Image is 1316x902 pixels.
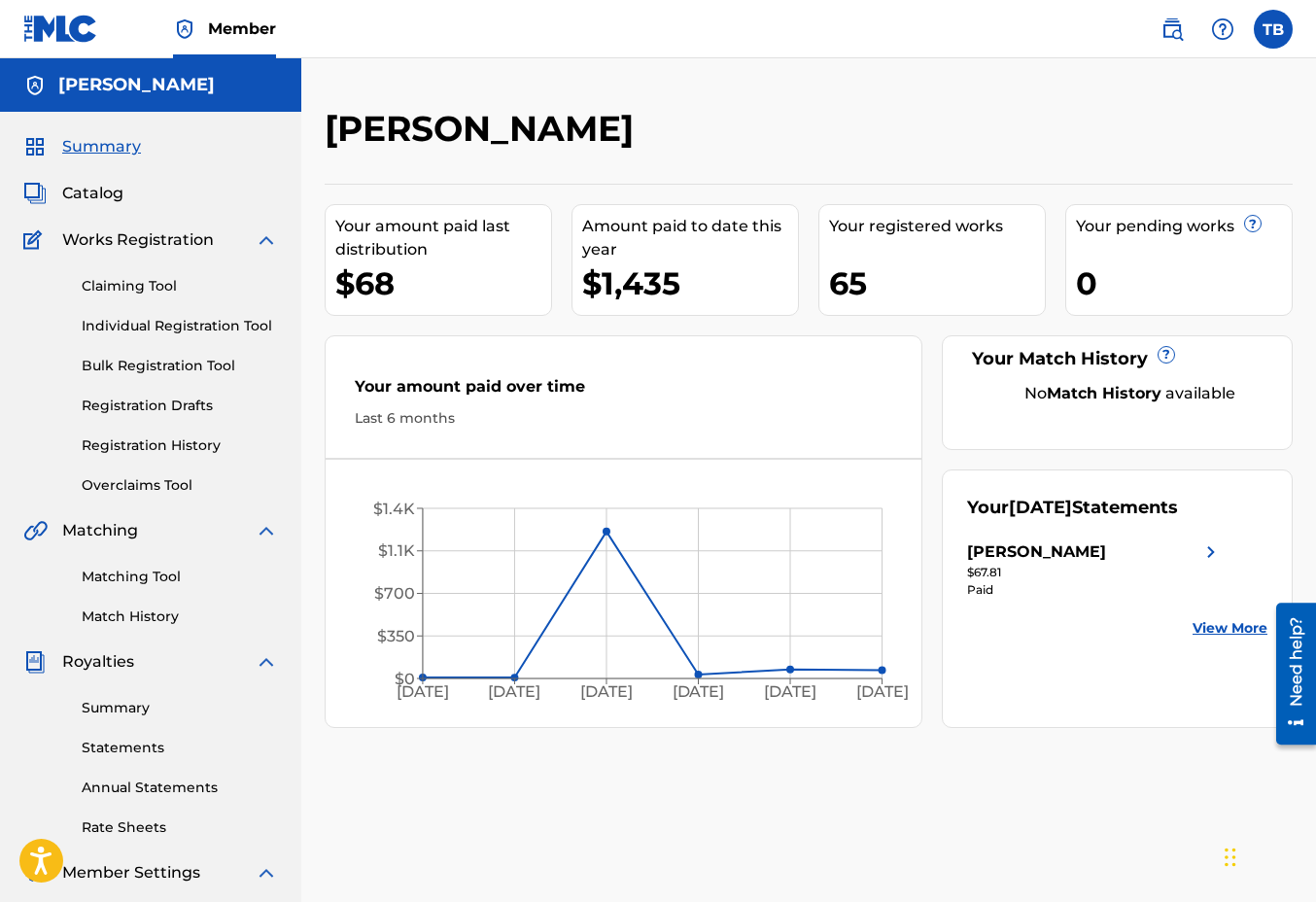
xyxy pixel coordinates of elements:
[23,182,123,205] a: CatalogCatalog
[967,564,1223,581] div: $67.81
[1254,10,1293,49] div: User Menu
[62,135,141,158] span: Summary
[82,607,278,627] a: Match History
[829,261,1045,305] div: 65
[82,356,278,376] a: Bulk Registration Tool
[335,261,551,305] div: $68
[1047,384,1161,402] strong: Match History
[378,541,415,560] tspan: $1.1K
[23,228,49,252] img: Works Registration
[377,627,415,645] tspan: $350
[23,182,47,205] img: Catalog
[829,215,1045,238] div: Your registered works
[1225,828,1236,886] div: Drag
[580,683,633,702] tspan: [DATE]
[1193,618,1267,639] a: View More
[62,650,134,674] span: Royalties
[82,817,278,838] a: Rate Sheets
[374,584,415,603] tspan: $700
[397,683,449,702] tspan: [DATE]
[255,228,278,252] img: expand
[967,346,1267,372] div: Your Match History
[58,74,215,96] h5: TAYLOR BIALY
[82,698,278,718] a: Summary
[764,683,816,702] tspan: [DATE]
[82,396,278,416] a: Registration Drafts
[23,135,47,158] img: Summary
[23,519,48,542] img: Matching
[82,435,278,456] a: Registration History
[856,683,909,702] tspan: [DATE]
[82,276,278,296] a: Claiming Tool
[967,540,1106,564] div: [PERSON_NAME]
[673,683,725,702] tspan: [DATE]
[62,861,200,885] span: Member Settings
[82,316,278,336] a: Individual Registration Tool
[489,683,541,702] tspan: [DATE]
[335,215,551,261] div: Your amount paid last distribution
[1009,497,1072,518] span: [DATE]
[1262,596,1316,752] iframe: Resource Center
[1153,10,1192,49] a: Public Search
[373,500,415,518] tspan: $1.4K
[967,495,1178,521] div: Your Statements
[1160,17,1184,41] img: search
[173,17,196,41] img: Top Rightsholder
[967,581,1223,599] div: Paid
[582,215,798,261] div: Amount paid to date this year
[1199,540,1223,564] img: right chevron icon
[991,382,1267,405] div: No available
[82,475,278,496] a: Overclaims Tool
[1203,10,1242,49] div: Help
[967,540,1223,599] a: [PERSON_NAME]right chevron icon$67.81Paid
[582,261,798,305] div: $1,435
[23,650,47,674] img: Royalties
[208,17,276,40] span: Member
[1076,215,1292,238] div: Your pending works
[82,567,278,587] a: Matching Tool
[23,15,98,43] img: MLC Logo
[325,107,643,151] h2: [PERSON_NAME]
[23,74,47,97] img: Accounts
[395,670,415,688] tspan: $0
[1159,347,1174,363] span: ?
[62,182,123,205] span: Catalog
[355,408,892,429] div: Last 6 months
[1076,261,1292,305] div: 0
[82,778,278,798] a: Annual Statements
[1219,809,1316,902] iframe: Chat Widget
[255,650,278,674] img: expand
[62,228,214,252] span: Works Registration
[82,738,278,758] a: Statements
[255,861,278,885] img: expand
[355,375,892,408] div: Your amount paid over time
[255,519,278,542] img: expand
[62,519,138,542] span: Matching
[1245,216,1261,231] span: ?
[23,135,141,158] a: SummarySummary
[1211,17,1234,41] img: help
